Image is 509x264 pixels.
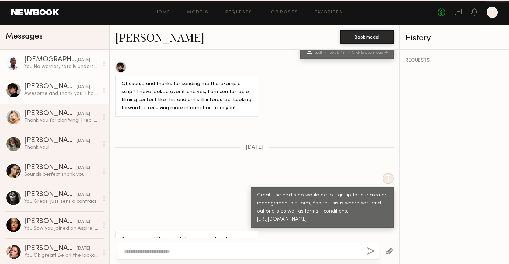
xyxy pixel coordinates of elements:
div: [DATE] [77,218,90,225]
div: Thank you! [24,144,99,151]
div: REQUESTS [405,58,503,63]
div: You: Ok great! Be on the lookout for a contract and welcome email - will send either [DATE] or [D... [24,252,99,259]
button: Book model [340,30,394,44]
div: [PERSON_NAME] [24,245,77,252]
div: Awesome and thank you! I have gone ahead and signed up. Please let me know if you need anything e... [24,90,99,97]
span: Messages [6,33,43,41]
div: [PERSON_NAME] [24,191,77,198]
span: [DATE] [246,145,264,151]
div: Thank you for clarifying! I really appreciate the transparency. At the moment, I’m focusing on pr... [24,117,99,124]
a: Book model [340,34,394,40]
div: [DEMOGRAPHIC_DATA][PERSON_NAME] [24,56,77,63]
div: [DATE] [77,192,90,198]
div: You: Saw you joined on Aspire, thanks [PERSON_NAME]! Be on the lookout for a contract and welcome... [24,225,99,232]
a: PREGGO Example Script.pdf55.96 KBClick to download [307,45,390,55]
div: Click to download [352,51,388,55]
a: Favorites [315,10,342,15]
div: [DATE] [77,165,90,171]
a: Job Posts [269,10,298,15]
div: [DATE] [77,138,90,144]
div: [DATE] [77,245,90,252]
div: [PERSON_NAME] [24,110,77,117]
div: You: Great! Just sent a contract [24,198,99,205]
div: [DATE] [77,57,90,63]
div: [DATE] [77,111,90,117]
a: Home [155,10,170,15]
div: Great! The next step would be to sign up for our creator management platform, Aspire. This is whe... [257,192,388,224]
div: Awesome and thank you! I have gone ahead and signed up. Please let me know if you need anything e... [121,235,252,259]
div: You: No worries, totally understand! [24,63,99,70]
div: 55.96 KB [329,51,352,55]
a: Requests [225,10,252,15]
div: [PERSON_NAME] [24,83,77,90]
div: .pdf [315,51,329,55]
a: [PERSON_NAME] [115,29,204,44]
div: Of course and thanks for sending me the example script! I have looked over it and yes, I am comfo... [121,80,252,112]
div: [PERSON_NAME] [24,218,77,225]
div: [PERSON_NAME] [24,137,77,144]
div: [PERSON_NAME] [24,164,77,171]
div: [DATE] [77,84,90,90]
div: History [405,34,503,42]
a: Models [187,10,208,15]
a: T [487,7,498,18]
div: Sounds perfect thank you! [24,171,99,178]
